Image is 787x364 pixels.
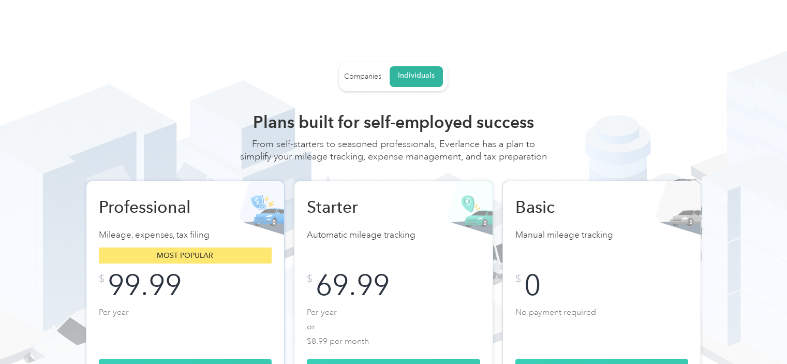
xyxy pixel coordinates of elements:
h2: Plans built for self-employed success [239,112,549,133]
div: 0 [524,274,541,297]
h2: Professional [99,197,207,217]
div: $ [307,274,313,284]
p: Mileage, expenses, tax filing [99,228,272,242]
h2: Basic [515,197,624,217]
div: $ [515,274,521,284]
p: Per year [99,305,272,346]
h2: Starter [307,197,415,217]
p: Manual mileage tracking [515,228,689,242]
div: Companies [344,72,381,81]
div: 69.99 [316,274,390,297]
div: From self-starters to seasoned professionals, Everlance has a plan to simplify your mileage track... [239,138,549,173]
p: Automatic mileage tracking [307,228,480,242]
div: 99.99 [108,274,182,297]
div: $ [99,274,105,284]
p: Per year or $8.99 per month [307,305,480,346]
div: Most popular [99,247,272,264]
p: No payment required [515,305,689,346]
div: Individuals [398,71,435,80]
